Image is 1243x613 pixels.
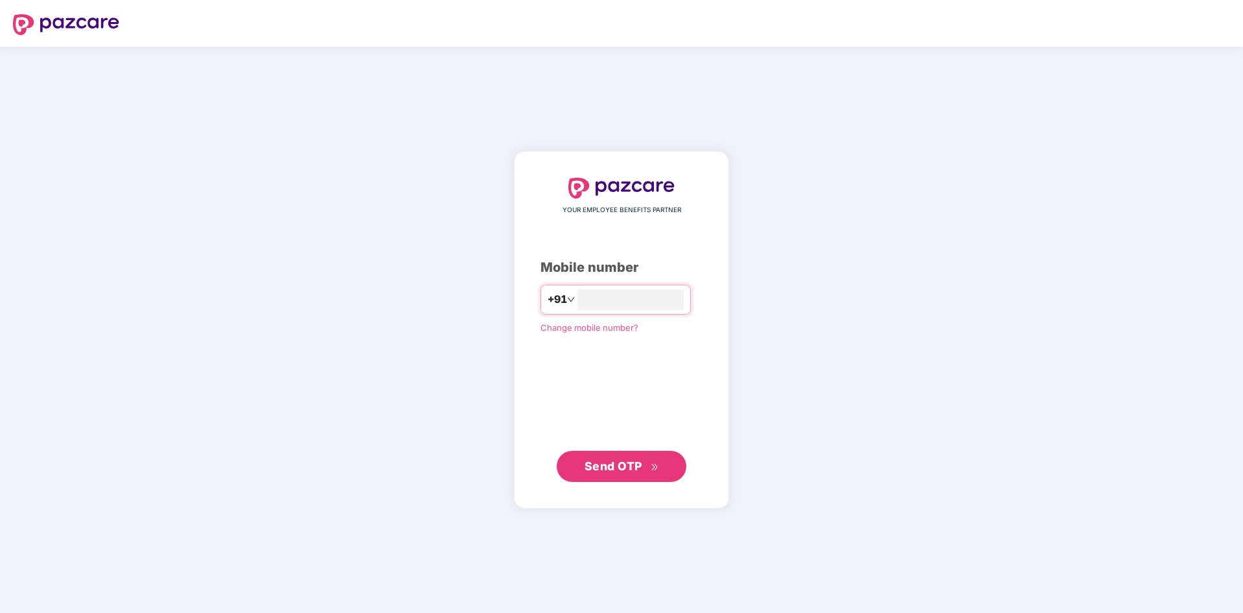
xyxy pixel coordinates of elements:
[540,322,638,333] a: Change mobile number?
[568,178,675,198] img: logo
[540,258,703,278] div: Mobile number
[651,463,659,472] span: double-right
[13,14,119,35] img: logo
[563,205,681,215] span: YOUR EMPLOYEE BENEFITS PARTNER
[548,291,567,307] span: +91
[567,296,575,304] span: down
[585,459,642,473] span: Send OTP
[557,451,686,482] button: Send OTPdouble-right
